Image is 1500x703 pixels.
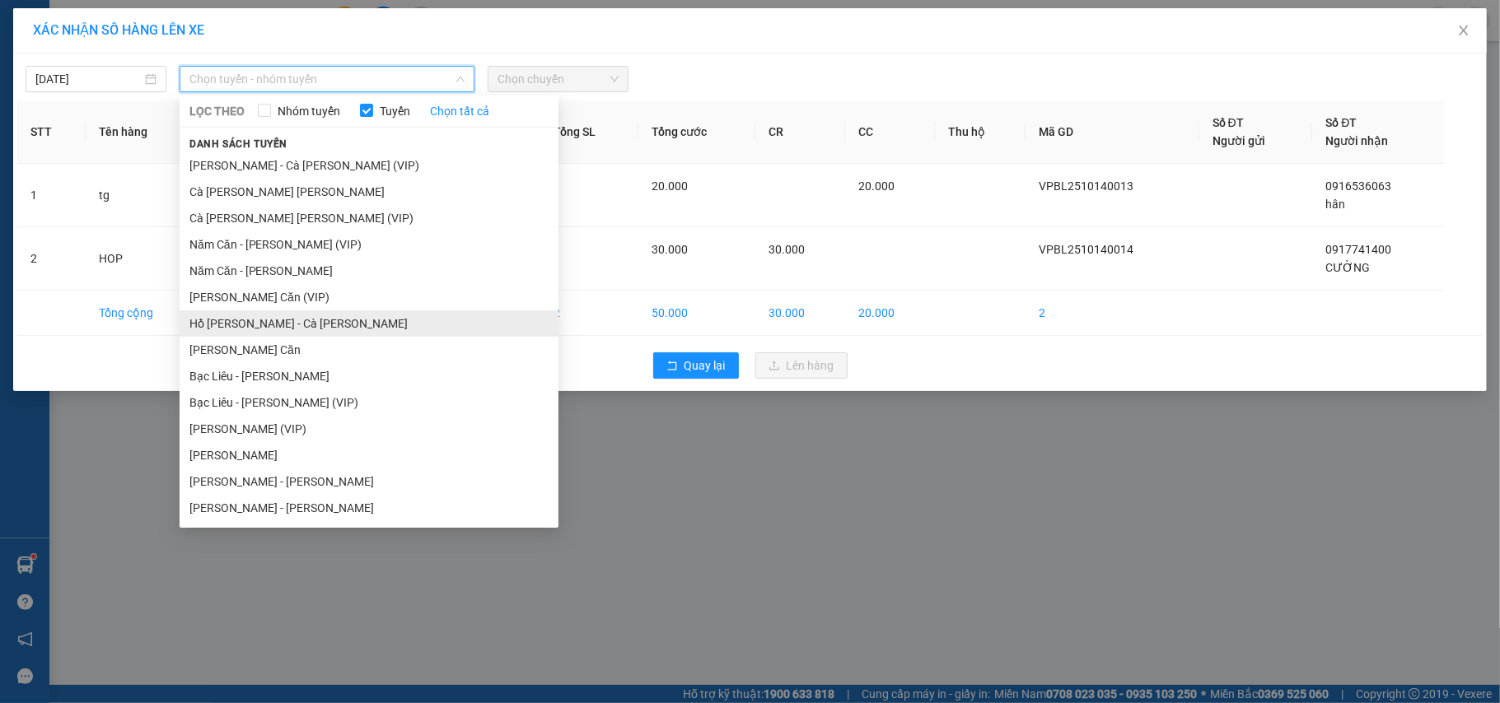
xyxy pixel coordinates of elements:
[755,100,845,164] th: CR
[1213,116,1244,129] span: Số ĐT
[456,74,465,84] span: down
[1039,179,1133,193] span: VPBL2510140013
[180,495,558,521] li: [PERSON_NAME] - [PERSON_NAME]
[180,468,558,495] li: [PERSON_NAME] - [PERSON_NAME]
[540,100,638,164] th: Tổng SL
[858,179,895,193] span: 20.000
[86,227,201,291] td: HOP
[17,100,86,164] th: STT
[180,310,558,337] li: Hồ [PERSON_NAME] - Cà [PERSON_NAME]
[271,102,347,120] span: Nhóm tuyến
[1325,261,1370,274] span: CƯỜNG
[189,67,465,91] span: Chọn tuyến - nhóm tuyến
[180,231,558,258] li: Năm Căn - [PERSON_NAME] (VIP)
[180,416,558,442] li: [PERSON_NAME] (VIP)
[755,352,848,379] button: uploadLên hàng
[1213,134,1265,147] span: Người gửi
[1441,8,1487,54] button: Close
[180,284,558,310] li: [PERSON_NAME] Căn (VIP)
[769,243,805,256] span: 30.000
[652,243,688,256] span: 30.000
[1325,243,1391,256] span: 0917741400
[652,179,688,193] span: 20.000
[21,21,103,103] img: logo.jpg
[154,40,689,61] li: 26 Phó Cơ Điều, Phường 12
[86,291,201,336] td: Tổng cộng
[430,102,489,120] a: Chọn tất cả
[189,102,245,120] span: LỌC THEO
[1325,116,1357,129] span: Số ĐT
[653,352,739,379] button: rollbackQuay lại
[1325,179,1391,193] span: 0916536063
[86,164,201,227] td: tg
[373,102,417,120] span: Tuyến
[1325,134,1388,147] span: Người nhận
[86,100,201,164] th: Tên hàng
[180,205,558,231] li: Cà [PERSON_NAME] [PERSON_NAME] (VIP)
[755,291,845,336] td: 30.000
[180,179,558,205] li: Cà [PERSON_NAME] [PERSON_NAME]
[35,70,142,88] input: 14/10/2025
[21,119,287,147] b: GỬI : VP [PERSON_NAME]
[685,356,726,375] span: Quay lại
[498,67,619,91] span: Chọn chuyến
[666,360,678,373] span: rollback
[17,227,86,291] td: 2
[180,389,558,416] li: Bạc Liêu - [PERSON_NAME] (VIP)
[154,61,689,81] li: Hotline: 02839552959
[180,258,558,284] li: Năm Căn - [PERSON_NAME]
[540,291,638,336] td: 2
[33,22,204,38] span: XÁC NHẬN SỐ HÀNG LÊN XE
[1039,243,1133,256] span: VPBL2510140014
[1457,24,1470,37] span: close
[180,137,297,151] span: Danh sách tuyến
[17,164,86,227] td: 1
[180,152,558,179] li: [PERSON_NAME] - Cà [PERSON_NAME] (VIP)
[845,100,935,164] th: CC
[1325,198,1345,211] span: hân
[638,291,755,336] td: 50.000
[1026,291,1199,336] td: 2
[845,291,935,336] td: 20.000
[180,337,558,363] li: [PERSON_NAME] Căn
[1026,100,1199,164] th: Mã GD
[638,100,755,164] th: Tổng cước
[180,363,558,389] li: Bạc Liêu - [PERSON_NAME]
[935,100,1026,164] th: Thu hộ
[180,442,558,468] li: [PERSON_NAME]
